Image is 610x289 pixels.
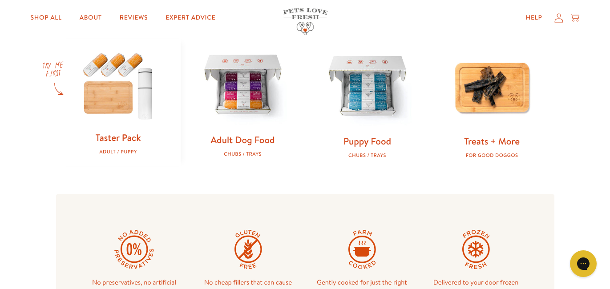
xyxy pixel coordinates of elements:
a: Treats + More [464,135,520,148]
a: Help [519,9,549,27]
div: Adult / Puppy [70,149,166,155]
a: About [73,9,109,27]
div: For good doggos [444,153,540,158]
div: Chubs / Trays [319,153,416,158]
a: Puppy Food [343,135,391,148]
iframe: Gorgias live chat messenger [566,247,601,280]
img: Pets Love Fresh [283,8,327,35]
a: Expert Advice [158,9,222,27]
a: Reviews [113,9,155,27]
a: Adult Dog Food [210,133,275,146]
a: Shop All [24,9,69,27]
div: Chubs / Trays [195,151,291,157]
a: Taster Pack [95,131,141,144]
